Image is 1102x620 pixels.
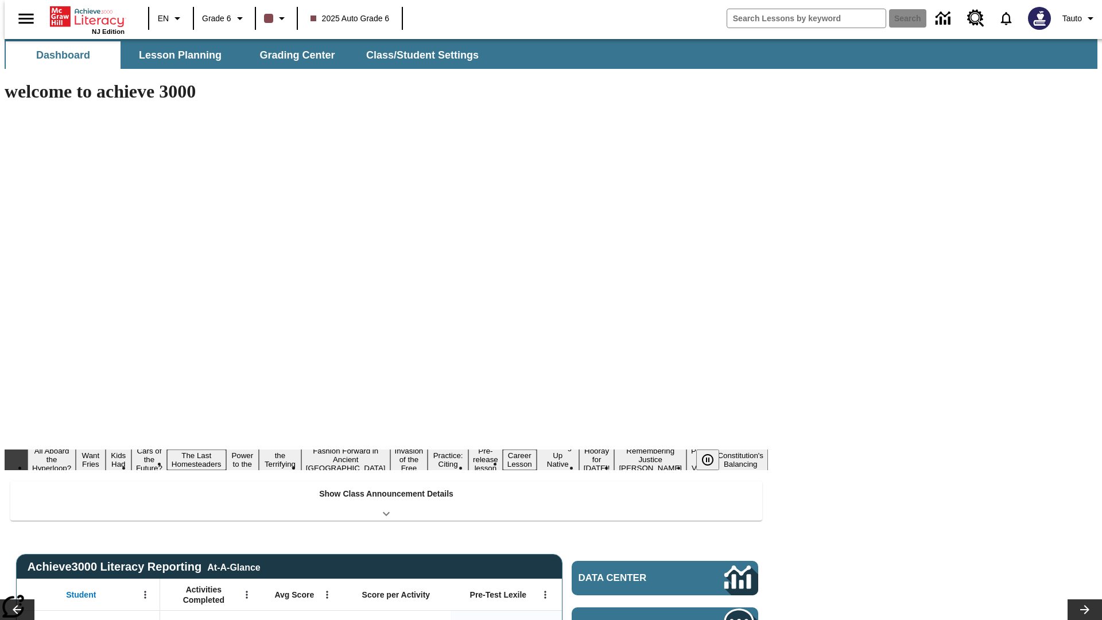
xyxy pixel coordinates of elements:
span: Activities Completed [166,584,242,605]
button: Pause [696,449,719,470]
button: Slide 15 Remembering Justice O'Connor [614,445,686,474]
button: Class/Student Settings [357,41,488,69]
button: Open Menu [137,586,154,603]
button: Class color is dark brown. Change class color [259,8,293,29]
img: Avatar [1028,7,1051,30]
a: Data Center [572,561,758,595]
a: Resource Center, Will open in new tab [960,3,991,34]
button: Open Menu [238,586,255,603]
button: Lesson Planning [123,41,238,69]
button: Slide 12 Career Lesson [503,449,537,470]
a: Home [50,5,125,28]
span: Grade 6 [202,13,231,25]
button: Open side menu [9,2,43,36]
button: Slide 9 The Invasion of the Free CD [390,436,428,483]
span: 2025 Auto Grade 6 [311,13,390,25]
button: Slide 3 Dirty Jobs Kids Had To Do [106,432,131,487]
div: SubNavbar [5,39,1097,69]
button: Slide 14 Hooray for Constitution Day! [579,445,615,474]
button: Slide 10 Mixed Practice: Citing Evidence [428,441,468,479]
span: Pre-Test Lexile [470,590,527,600]
button: Language: EN, Select a language [153,8,189,29]
button: Slide 8 Fashion Forward in Ancient Rome [301,445,390,474]
div: Pause [696,449,731,470]
span: Tauto [1062,13,1082,25]
span: Achieve3000 Literacy Reporting [28,560,261,573]
span: Data Center [579,572,686,584]
button: Open Menu [537,586,554,603]
span: EN [158,13,169,25]
button: Lesson carousel, Next [1068,599,1102,620]
span: NJ Edition [92,28,125,35]
span: Student [66,590,96,600]
button: Profile/Settings [1058,8,1102,29]
a: Data Center [929,3,960,34]
button: Grading Center [240,41,355,69]
button: Slide 2 Do You Want Fries With That? [76,432,105,487]
div: At-A-Glance [207,560,260,573]
button: Slide 17 The Constitution's Balancing Act [713,441,768,479]
div: SubNavbar [5,41,489,69]
button: Slide 4 Cars of the Future? [131,445,167,474]
button: Open Menu [319,586,336,603]
button: Slide 11 Pre-release lesson [468,445,503,474]
button: Select a new avatar [1021,3,1058,33]
div: Home [50,4,125,35]
p: Show Class Announcement Details [319,488,453,500]
div: Show Class Announcement Details [10,481,762,521]
button: Slide 1 All Aboard the Hyperloop? [28,445,76,474]
input: search field [727,9,886,28]
span: Score per Activity [362,590,430,600]
button: Slide 13 Cooking Up Native Traditions [537,441,579,479]
button: Grade: Grade 6, Select a grade [197,8,251,29]
h1: welcome to achieve 3000 [5,81,768,102]
a: Notifications [991,3,1021,33]
button: Slide 16 Point of View [686,445,713,474]
button: Slide 6 Solar Power to the People [226,441,259,479]
button: Slide 5 The Last Homesteaders [167,449,226,470]
button: Dashboard [6,41,121,69]
button: Slide 7 Attack of the Terrifying Tomatoes [259,441,301,479]
span: Avg Score [274,590,314,600]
